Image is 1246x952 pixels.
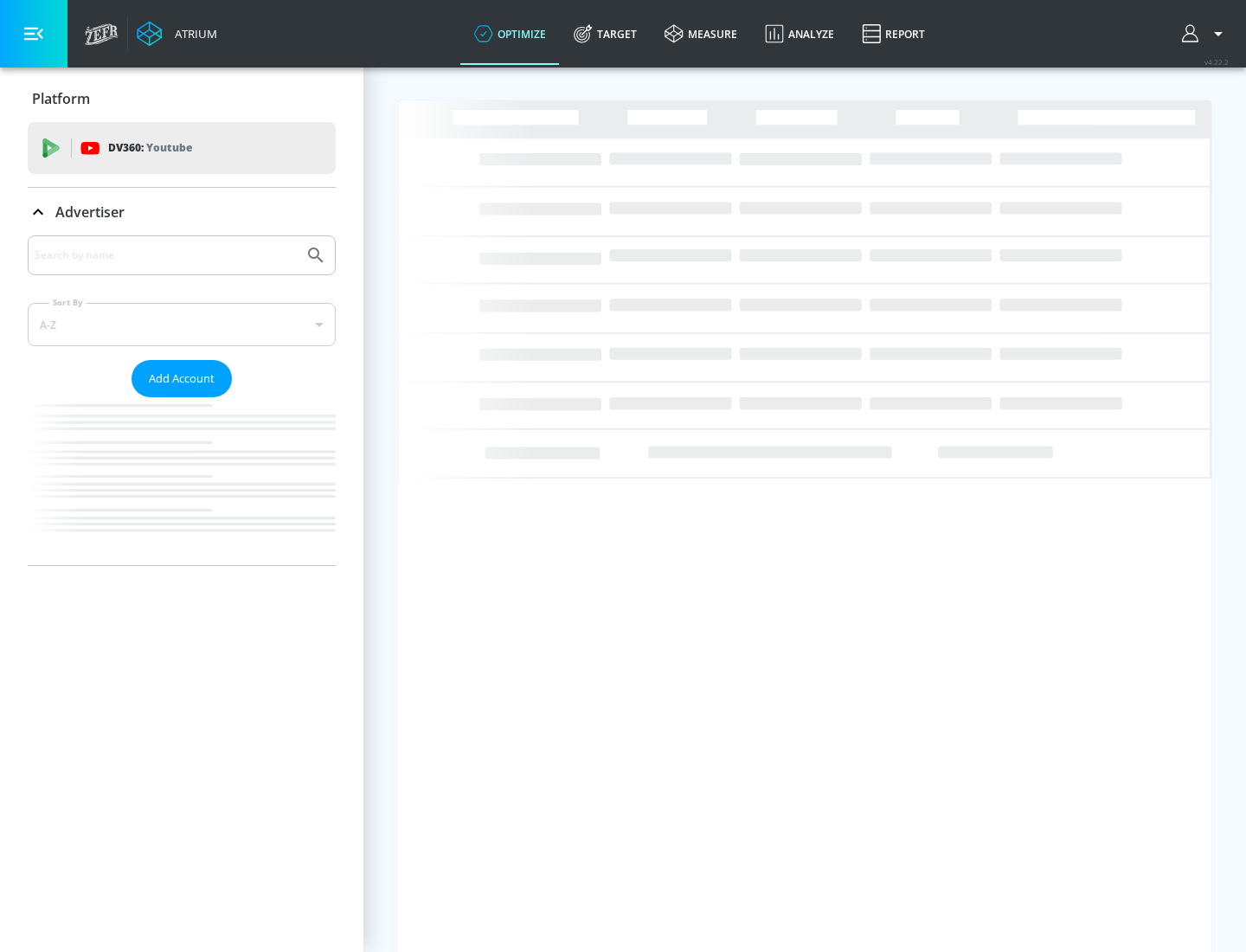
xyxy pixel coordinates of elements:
a: optimize [460,3,560,65]
input: Search by name [35,244,297,267]
div: A-Z [28,303,336,346]
p: Youtube [146,138,192,157]
p: Advertiser [55,203,125,222]
span: v 4.22.2 [1204,57,1229,67]
div: Advertiser [28,188,336,236]
div: DV360: Youtube [28,122,336,174]
label: Sort By [49,297,87,308]
div: Platform [28,74,336,123]
div: Atrium [168,26,217,42]
p: DV360: [108,138,192,158]
a: Report [848,3,939,65]
a: Analyze [751,3,848,65]
a: Atrium [137,21,217,47]
p: Platform [32,89,90,108]
a: measure [651,3,751,65]
div: Advertiser [28,235,336,565]
nav: list of Advertiser [28,397,336,565]
button: Add Account [132,360,232,397]
a: Target [560,3,651,65]
span: Add Account [149,369,215,389]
